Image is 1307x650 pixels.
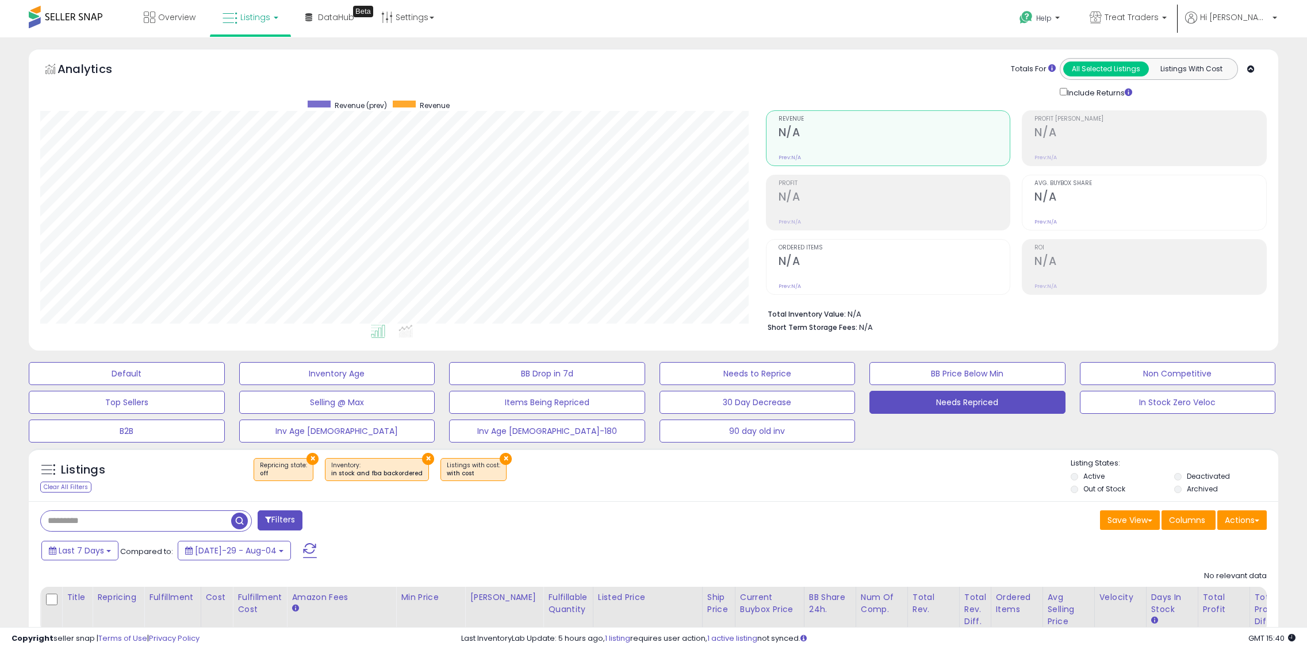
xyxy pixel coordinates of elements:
small: Amazon Fees. [292,603,298,614]
small: Prev: N/A [1034,154,1057,161]
h5: Listings [61,462,105,478]
button: [DATE]-29 - Aug-04 [178,541,291,560]
button: 90 day old inv [660,420,856,443]
button: Default [29,362,225,385]
span: Listings [240,11,270,23]
small: Prev: N/A [1034,218,1057,225]
span: Revenue [420,101,450,110]
div: off [260,470,307,478]
div: Total Profit Diff. [1255,591,1277,628]
span: Last 7 Days [59,545,104,556]
h5: Analytics [58,61,135,80]
a: Terms of Use [98,633,147,644]
a: Hi [PERSON_NAME] [1185,11,1277,37]
button: Needs to Reprice [660,362,856,385]
li: N/A [768,306,1258,320]
h2: N/A [1034,190,1266,206]
button: Non Competitive [1080,362,1276,385]
div: [PERSON_NAME] [470,591,538,603]
button: × [422,453,434,465]
a: 1 active listing [707,633,757,644]
span: Repricing state : [260,461,307,478]
div: Listed Price [598,591,697,603]
h2: N/A [779,126,1010,141]
button: Actions [1217,510,1267,530]
i: Get Help [1019,10,1033,25]
button: × [306,453,319,465]
button: Last 7 Days [41,541,118,560]
div: Title [67,591,87,603]
small: Prev: N/A [779,218,801,225]
div: Avg Selling Price [1048,591,1090,628]
strong: Copyright [12,633,53,644]
label: Active [1083,471,1105,481]
label: Out of Stock [1083,484,1125,494]
span: N/A [859,322,873,333]
span: Revenue (prev) [335,101,387,110]
span: Hi [PERSON_NAME] [1200,11,1269,23]
button: Inventory Age [239,362,435,385]
small: Days In Stock. [1151,616,1158,626]
h2: N/A [1034,126,1266,141]
span: Listings with cost : [447,461,500,478]
b: Total Inventory Value: [768,309,846,319]
div: Amazon Fees [292,591,391,603]
span: Overview [158,11,196,23]
div: No relevant data [1204,571,1267,582]
div: seller snap | | [12,633,200,644]
button: Needs Repriced [869,391,1065,414]
button: Items Being Repriced [449,391,645,414]
span: 2025-08-12 15:40 GMT [1248,633,1295,644]
button: Listings With Cost [1148,61,1234,76]
a: Privacy Policy [149,633,200,644]
div: Repricing [97,591,139,603]
span: Profit [PERSON_NAME] [1034,116,1266,122]
span: Avg. Buybox Share [1034,180,1266,187]
b: Short Term Storage Fees: [768,322,857,332]
span: DataHub [318,11,354,23]
div: BB Share 24h. [809,591,851,616]
label: Archived [1187,484,1218,494]
a: Help [1010,2,1071,37]
button: Top Sellers [29,391,225,414]
div: Total Rev. [913,591,955,616]
button: Inv Age [DEMOGRAPHIC_DATA] [239,420,435,443]
div: Clear All Filters [40,482,91,493]
span: Revenue [779,116,1010,122]
button: Inv Age [DEMOGRAPHIC_DATA]-180 [449,420,645,443]
button: Columns [1162,510,1216,530]
span: Columns [1169,514,1205,526]
button: × [500,453,512,465]
div: Fulfillable Quantity [548,591,588,616]
div: Min Price [401,591,460,603]
span: Compared to: [120,546,173,557]
label: Deactivated [1187,471,1230,481]
span: Help [1036,13,1052,23]
small: Prev: N/A [779,283,801,290]
div: Total Rev. Diff. [964,591,986,628]
div: Num of Comp. [861,591,903,616]
span: Inventory : [331,461,423,478]
div: Ship Price [707,591,730,616]
div: Cost [206,591,228,603]
h2: N/A [779,190,1010,206]
button: BB Drop in 7d [449,362,645,385]
div: Fulfillment [149,591,196,603]
div: Total Profit [1203,591,1245,616]
div: Days In Stock [1151,591,1193,616]
small: Prev: N/A [1034,283,1057,290]
button: Filters [258,510,302,530]
div: Tooltip anchor [353,6,373,17]
span: Profit [779,180,1010,187]
h2: N/A [779,255,1010,270]
span: [DATE]-29 - Aug-04 [195,545,277,556]
span: Ordered Items [779,245,1010,251]
div: Last InventoryLab Update: 5 hours ago, requires user action, not synced. [461,633,1295,644]
span: Treat Traders [1105,11,1159,23]
div: Ordered Items [996,591,1038,616]
div: Include Returns [1051,86,1146,99]
div: Current Buybox Price [740,591,799,616]
button: Selling @ Max [239,391,435,414]
small: Prev: N/A [779,154,801,161]
button: BB Price Below Min [869,362,1065,385]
